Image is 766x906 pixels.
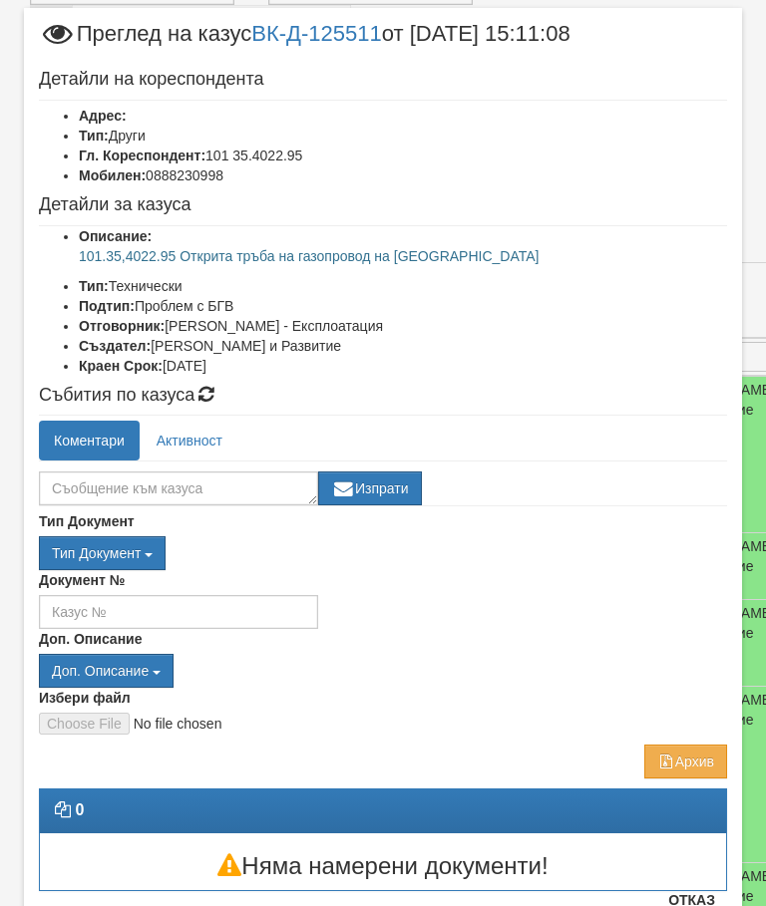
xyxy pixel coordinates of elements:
b: Подтип: [79,298,135,314]
button: Доп. Описание [39,654,174,688]
b: Тип: [79,278,109,294]
h4: Детайли на кореспондента [39,70,727,90]
h4: Детайли за казуса [39,195,727,215]
li: Други [79,126,727,146]
b: Гл. Кореспондент: [79,148,205,163]
strong: 0 [75,801,84,818]
span: Доп. Описание [52,663,149,679]
li: [PERSON_NAME] и Развитие [79,336,727,356]
div: Двоен клик, за изчистване на избраната стойност. [39,536,727,570]
b: Адрес: [79,108,127,124]
b: Отговорник: [79,318,165,334]
a: Активност [142,421,237,460]
b: Описание: [79,228,152,244]
span: Тип Документ [52,545,141,561]
label: Документ № [39,570,125,590]
b: Тип: [79,128,109,144]
span: Преглед на казус от [DATE] 15:11:08 [39,23,571,60]
li: [PERSON_NAME] - Експлоатация [79,316,727,336]
p: 101.35,4022.95 Открита тръба на газопровод на [GEOGRAPHIC_DATA] [79,246,727,266]
button: Архив [644,745,727,778]
li: Проблем с БГВ [79,296,727,316]
button: Тип Документ [39,536,166,570]
button: Изпрати [318,471,422,505]
input: Казус № [39,595,318,629]
li: [DATE] [79,356,727,376]
b: Мобилен: [79,167,146,183]
label: Доп. Описание [39,629,142,649]
h4: Събития по казуса [39,386,727,406]
div: Двоен клик, за изчистване на избраната стойност. [39,654,727,688]
b: Създател: [79,338,151,354]
li: 101 35.4022.95 [79,146,727,165]
li: Технически [79,276,727,296]
a: Коментари [39,421,140,460]
li: 0888230998 [79,165,727,185]
a: ВК-Д-125511 [251,21,381,46]
label: Избери файл [39,688,131,708]
label: Тип Документ [39,511,135,531]
h3: Няма намерени документи! [40,853,726,879]
b: Краен Срок: [79,358,163,374]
